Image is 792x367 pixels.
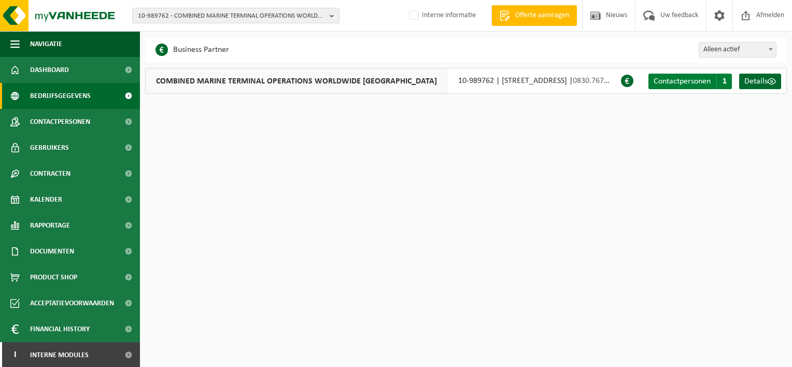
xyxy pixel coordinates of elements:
span: Details [744,77,768,86]
span: Dashboard [30,57,69,83]
span: 10-989762 - COMBINED MARINE TERMINAL OPERATIONS WORLDWIDE NV - ZWIJNDRECHT [138,8,326,24]
span: Contactpersonen [654,77,711,86]
span: Contracten [30,161,70,187]
button: 10-989762 - COMBINED MARINE TERMINAL OPERATIONS WORLDWIDE NV - ZWIJNDRECHT [132,8,340,23]
span: Contactpersonen [30,109,90,135]
span: Kalender [30,187,62,213]
a: Details [739,74,781,89]
span: Product Shop [30,264,77,290]
span: Financial History [30,316,90,342]
span: Alleen actief [699,43,776,57]
span: Acceptatievoorwaarden [30,290,114,316]
span: 0830.767.188 [573,77,618,85]
span: Navigatie [30,31,62,57]
span: Documenten [30,238,74,264]
span: Offerte aanvragen [513,10,572,21]
span: Alleen actief [699,42,776,58]
span: Bedrijfsgegevens [30,83,91,109]
a: Contactpersonen 1 [648,74,732,89]
span: Gebruikers [30,135,69,161]
div: 10-989762 | [STREET_ADDRESS] | [145,68,621,94]
label: Interne informatie [407,8,476,23]
a: Offerte aanvragen [491,5,577,26]
span: Rapportage [30,213,70,238]
span: COMBINED MARINE TERMINAL OPERATIONS WORLDWIDE [GEOGRAPHIC_DATA] [146,68,448,93]
li: Business Partner [155,42,229,58]
span: 1 [716,74,732,89]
